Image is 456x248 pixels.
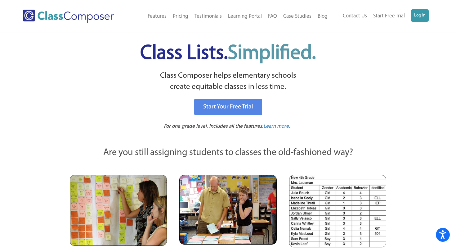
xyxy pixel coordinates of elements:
span: Start Your Free Trial [203,104,253,110]
a: Start Free Trial [370,9,408,23]
p: Are you still assigning students to classes the old-fashioned way? [70,146,386,160]
a: Learn more. [263,123,290,131]
img: Class Composer [23,10,114,23]
a: Pricing [170,10,191,23]
p: Class Composer helps elementary schools create equitable classes in less time. [69,70,387,93]
img: Teachers Looking at Sticky Notes [70,175,167,246]
img: Spreadsheets [289,175,386,247]
img: Blue and Pink Paper Cards [179,175,276,244]
a: Features [145,10,170,23]
nav: Header Menu [331,9,429,23]
a: Log In [411,9,429,22]
a: Testimonials [191,10,225,23]
a: FAQ [265,10,280,23]
a: Case Studies [280,10,315,23]
span: For one grade level. Includes all the features. [164,124,263,129]
span: Class Lists. [140,44,316,64]
nav: Header Menu [130,10,331,23]
span: Learn more. [263,124,290,129]
a: Blog [315,10,331,23]
a: Learning Portal [225,10,265,23]
a: Start Your Free Trial [194,99,262,115]
span: Simplified. [228,44,316,64]
a: Contact Us [340,9,370,23]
